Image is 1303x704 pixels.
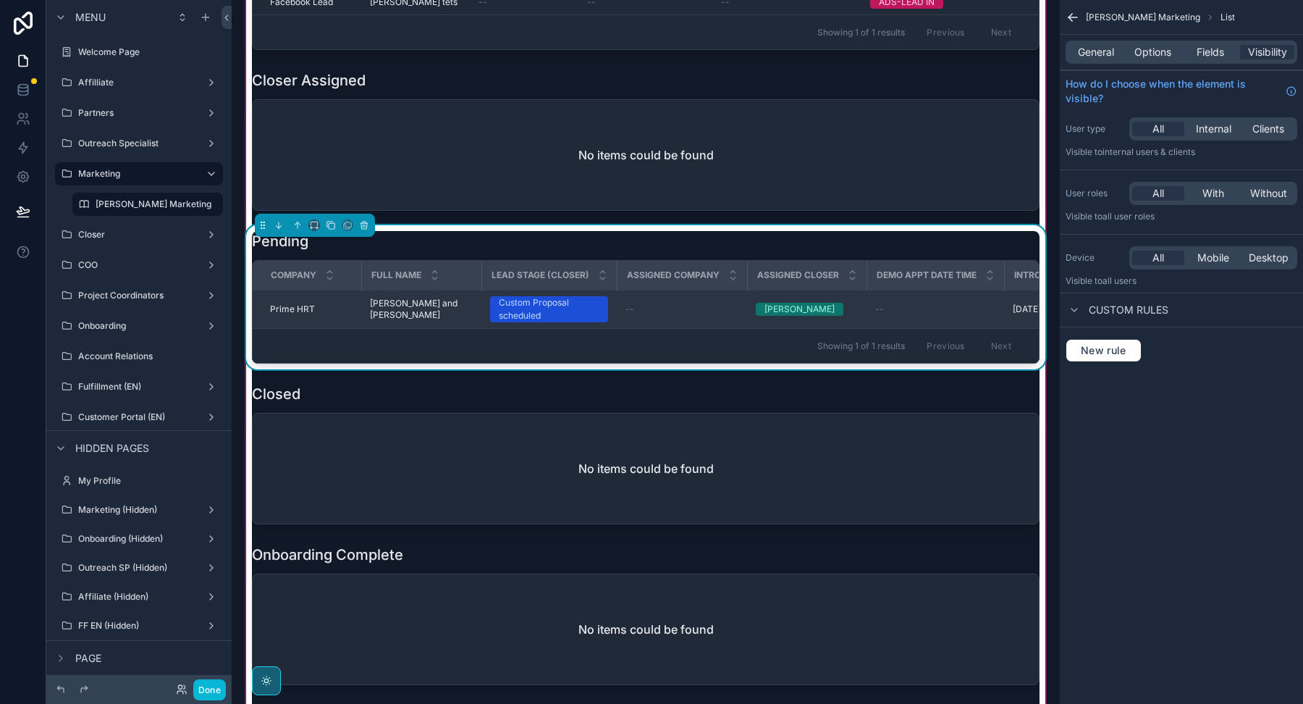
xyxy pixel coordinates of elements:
a: Marketing (Hidden) [55,498,223,521]
span: Showing 1 of 1 results [817,27,905,38]
label: Outreach Specialist [78,138,200,149]
span: All [1152,186,1164,201]
span: All [1152,251,1164,265]
label: Marketing (Hidden) [78,504,200,516]
span: Options [1134,45,1171,59]
label: [PERSON_NAME] Marketing [96,198,214,210]
a: Marketing [55,162,223,185]
span: Assigned Closer [757,269,839,281]
span: Hidden pages [75,441,149,456]
label: Closer [78,229,200,240]
button: New rule [1066,339,1142,362]
a: -- [875,303,995,315]
div: [PERSON_NAME] [764,303,835,316]
span: Visibility [1248,45,1287,59]
span: Assigned Company [627,269,720,281]
a: Custom Proposal scheduled [490,296,608,322]
span: General [1078,45,1114,59]
a: Outreach SP (Hidden) [55,556,223,579]
label: FF EN (Hidden) [78,620,200,632]
span: List [1220,12,1235,23]
a: Account Relations [55,345,223,368]
a: -- [625,303,738,315]
span: Internal [1196,122,1231,136]
span: Full Name [371,269,421,281]
span: Custom rules [1089,303,1168,317]
a: Affiliate (Hidden) [55,585,223,608]
a: Closer [55,223,223,246]
a: FF EN (Hidden) [55,614,223,637]
label: Fulfillment (EN) [78,381,200,393]
span: All [1152,122,1164,136]
a: Fulfillment (EN) [55,375,223,398]
a: Customer Portal (EN) [55,406,223,429]
a: [PERSON_NAME] [756,303,858,316]
label: Affiliate (Hidden) [78,591,200,603]
span: With [1202,186,1224,201]
span: How do I choose when the element is visible? [1066,77,1280,106]
span: Lead Stage (Closer) [492,269,589,281]
span: -- [625,303,634,315]
a: [PERSON_NAME] and [PERSON_NAME] [370,298,473,321]
button: Done [193,679,226,700]
label: Outreach SP (Hidden) [78,562,200,574]
a: How do I choose when the element is visible? [1066,77,1297,106]
div: Custom Proposal scheduled [499,296,599,322]
span: Company [271,269,316,281]
a: Welcome Page [55,41,223,64]
span: All user roles [1102,211,1155,222]
span: -- [875,303,884,315]
label: Onboarding [78,320,200,332]
span: [DATE] 2:45 PM [1013,303,1077,315]
a: Project Coordinators [55,284,223,307]
span: INTRO APPT DATE/TIME [1014,269,1116,281]
p: Visible to [1066,211,1297,222]
span: Menu [75,10,106,25]
span: Internal users & clients [1102,146,1195,157]
span: Demo APPT Date Time [877,269,977,281]
a: [DATE] 2:45 PM [1013,303,1135,315]
label: Account Relations [78,351,220,362]
span: [PERSON_NAME] Marketing [1086,12,1200,23]
label: Marketing [78,168,194,180]
span: Showing 1 of 1 results [817,340,905,352]
span: all users [1102,275,1137,286]
a: Onboarding (Hidden) [55,527,223,550]
label: Device [1066,252,1123,264]
label: Affilliate [78,77,200,88]
label: COO [78,259,200,271]
a: My Profile [55,469,223,493]
span: Desktop [1249,251,1289,265]
p: Visible to [1066,146,1297,158]
a: Onboarding [55,314,223,338]
p: Visible to [1066,275,1297,287]
label: User roles [1066,188,1123,199]
span: Without [1250,186,1287,201]
label: Partners [78,107,200,119]
span: Clients [1252,122,1284,136]
label: My Profile [78,475,220,487]
label: Onboarding (Hidden) [78,533,200,545]
a: [PERSON_NAME] Marketing [72,193,223,216]
label: Project Coordinators [78,290,200,301]
a: Prime HRT [270,303,353,315]
span: Fields [1197,45,1224,59]
span: Mobile [1197,251,1229,265]
span: New rule [1075,344,1132,357]
span: Prime HRT [270,303,315,315]
h1: Pending [252,231,308,251]
span: Page [75,651,101,666]
a: Outreach Specialist [55,132,223,155]
label: User type [1066,123,1123,135]
a: Affilliate [55,71,223,94]
label: Customer Portal (EN) [78,411,200,423]
a: Partners [55,101,223,125]
a: COO [55,253,223,277]
label: Welcome Page [78,46,220,58]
